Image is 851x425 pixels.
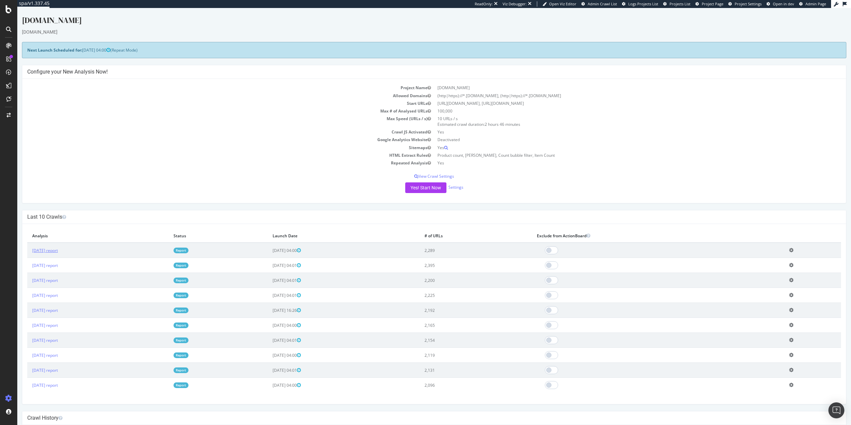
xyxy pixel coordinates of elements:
td: 10 URLs / s Estimated crawl duration: [417,107,824,120]
th: Launch Date [250,221,402,235]
a: Report [156,344,171,350]
span: [DATE] 04:01 [255,285,284,290]
span: Project Page [702,1,723,6]
a: [DATE] report [15,359,41,365]
span: [DATE] 04:00 [255,315,284,320]
a: Report [156,300,171,305]
a: Report [156,255,171,260]
td: Project Name [10,76,417,84]
div: (Repeat Mode) [5,34,829,50]
span: [DATE] 04:01 [255,270,284,275]
th: Analysis [10,221,151,235]
td: (http|https)://*.[DOMAIN_NAME], (http|https)://*.[DOMAIN_NAME] [417,84,824,92]
a: Report [156,359,171,365]
th: # of URLs [402,221,515,235]
span: Admin Page [805,1,826,6]
td: Google Analytics Website [10,128,417,135]
td: Allowed Domains [10,84,417,92]
span: [DATE] 04:01 [255,359,284,365]
td: 2,119 [402,340,515,355]
a: Report [156,285,171,290]
td: Yes [417,136,824,143]
a: [DATE] report [15,285,41,290]
span: [DATE] 04:00 [65,39,93,45]
td: 2,096 [402,370,515,385]
td: 2,289 [402,235,515,250]
td: Max # of Analysed URLs [10,99,417,107]
a: Report [156,270,171,275]
th: Status [151,221,250,235]
span: Logs Projects List [628,1,658,6]
a: Project Settings [728,1,762,7]
a: [DATE] report [15,344,41,350]
div: [DOMAIN_NAME] [5,21,829,27]
a: [DATE] report [15,240,41,245]
td: 2,131 [402,355,515,370]
h4: Crawl History [10,407,824,413]
a: Report [156,315,171,320]
span: [DATE] 04:01 [255,329,284,335]
span: [DATE] 04:00 [255,374,284,380]
a: Open Viz Editor [543,1,576,7]
td: 2,165 [402,310,515,325]
a: [DATE] report [15,300,41,305]
span: 2 hours 46 minutes [467,113,503,119]
strong: Next Launch Scheduled for: [10,39,65,45]
div: [DOMAIN_NAME] [5,7,829,21]
a: Report [156,374,171,380]
th: Exclude from ActionBoard [515,221,767,235]
div: Open Intercom Messenger [828,402,844,418]
span: Project Settings [735,1,762,6]
h4: Configure your New Analysis Now! [10,61,824,67]
span: [DATE] 04:00 [255,344,284,350]
p: View Crawl Settings [10,165,824,171]
span: [DATE] 16:26 [255,300,284,305]
span: Open Viz Editor [549,1,576,6]
a: Report [156,240,171,245]
td: Product count, [PERSON_NAME], Count bubble filter, Item Count [417,143,824,151]
span: [DATE] 04:00 [255,240,284,245]
td: 2,395 [402,250,515,265]
td: HTML Extract Rules [10,143,417,151]
td: Max Speed (URLs / s) [10,107,417,120]
td: 2,192 [402,295,515,310]
div: Viz Debugger: [503,1,527,7]
a: Admin Page [799,1,826,7]
a: [DATE] report [15,270,41,275]
a: Admin Crawl List [581,1,617,7]
a: [DATE] report [15,329,41,335]
td: 2,154 [402,325,515,340]
button: Yes! Start Now [388,174,429,185]
div: ReadOnly: [475,1,493,7]
a: [DATE] report [15,255,41,260]
td: Deactivated [417,128,824,135]
td: Repeated Analysis [10,151,417,159]
a: Projects List [663,1,690,7]
a: [DATE] report [15,374,41,380]
span: Open in dev [773,1,794,6]
td: 2,200 [402,265,515,280]
td: [DOMAIN_NAME] [417,76,824,84]
a: Settings [431,176,446,182]
a: [DATE] report [15,315,41,320]
span: Admin Crawl List [588,1,617,6]
span: Projects List [669,1,690,6]
td: Start URLs [10,92,417,99]
td: 2,225 [402,280,515,295]
h4: Last 10 Crawls [10,206,824,212]
td: Sitemaps [10,136,417,143]
a: Report [156,329,171,335]
a: Logs Projects List [622,1,658,7]
span: [DATE] 04:01 [255,255,284,260]
td: Crawl JS Activated [10,120,417,128]
a: Open in dev [767,1,794,7]
a: Project Page [695,1,723,7]
td: [URL][DOMAIN_NAME], [URL][DOMAIN_NAME] [417,92,824,99]
td: 100,000 [417,99,824,107]
td: Yes [417,151,824,159]
td: Yes [417,120,824,128]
